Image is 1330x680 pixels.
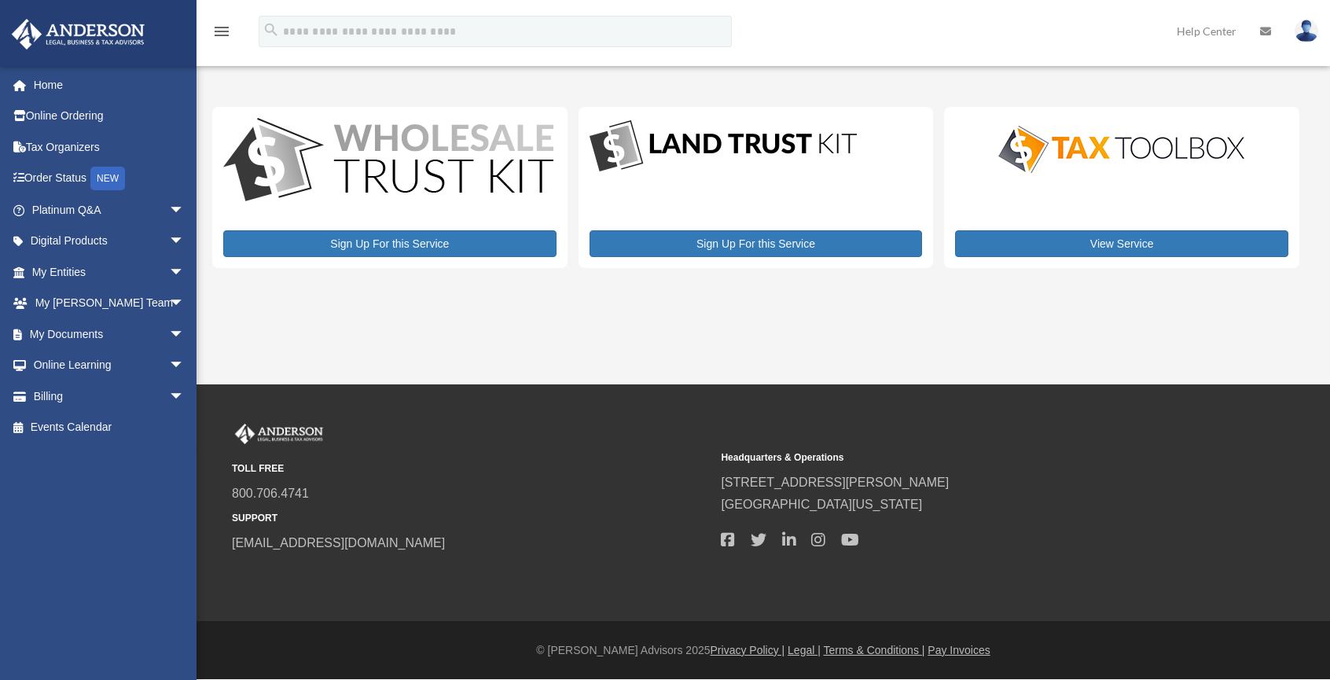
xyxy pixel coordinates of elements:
span: arrow_drop_down [169,318,200,351]
i: search [263,21,280,39]
a: View Service [955,230,1288,257]
a: Sign Up For this Service [223,230,557,257]
a: Order StatusNEW [11,163,208,195]
a: Tax Organizers [11,131,208,163]
i: menu [212,22,231,41]
div: © [PERSON_NAME] Advisors 2025 [197,641,1330,660]
a: Home [11,69,208,101]
a: Legal | [788,644,821,656]
span: arrow_drop_down [169,194,200,226]
a: [GEOGRAPHIC_DATA][US_STATE] [721,498,922,511]
span: arrow_drop_down [169,380,200,413]
img: Anderson Advisors Platinum Portal [232,424,326,444]
a: Privacy Policy | [711,644,785,656]
span: arrow_drop_down [169,350,200,382]
span: arrow_drop_down [169,256,200,289]
a: My [PERSON_NAME] Teamarrow_drop_down [11,288,208,319]
a: Online Learningarrow_drop_down [11,350,208,381]
small: TOLL FREE [232,461,710,477]
img: WS-Trust-Kit-lgo-1.jpg [223,118,553,205]
a: Terms & Conditions | [824,644,925,656]
img: Anderson Advisors Platinum Portal [7,19,149,50]
a: My Entitiesarrow_drop_down [11,256,208,288]
span: arrow_drop_down [169,226,200,258]
a: Sign Up For this Service [590,230,923,257]
img: LandTrust_lgo-1.jpg [590,118,857,175]
a: Platinum Q&Aarrow_drop_down [11,194,208,226]
a: Billingarrow_drop_down [11,380,208,412]
a: Events Calendar [11,412,208,443]
div: NEW [90,167,125,190]
small: Headquarters & Operations [721,450,1199,466]
img: User Pic [1295,20,1318,42]
a: 800.706.4741 [232,487,309,500]
a: Digital Productsarrow_drop_down [11,226,200,257]
small: SUPPORT [232,510,710,527]
a: My Documentsarrow_drop_down [11,318,208,350]
a: Online Ordering [11,101,208,132]
a: menu [212,28,231,41]
span: arrow_drop_down [169,288,200,320]
a: [STREET_ADDRESS][PERSON_NAME] [721,476,949,489]
a: Pay Invoices [928,644,990,656]
a: [EMAIL_ADDRESS][DOMAIN_NAME] [232,536,445,550]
